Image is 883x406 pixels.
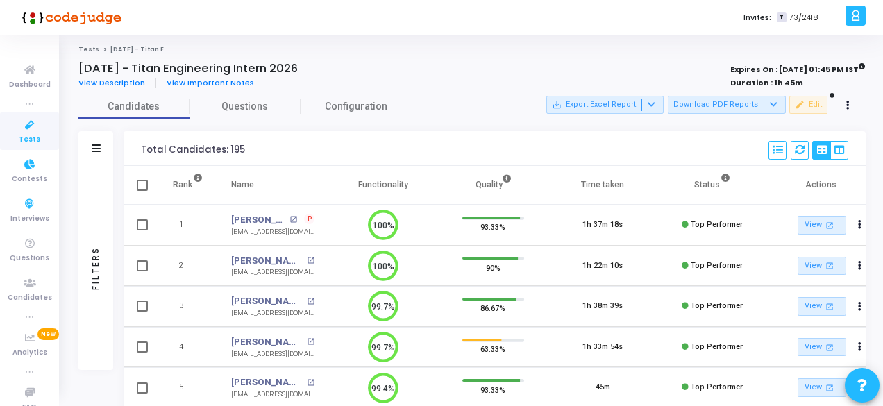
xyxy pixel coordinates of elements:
[581,177,624,192] div: Time taken
[307,257,314,264] mat-icon: open_in_new
[231,375,303,389] a: [PERSON_NAME]
[812,141,848,160] div: View Options
[730,60,866,76] strong: Expires On : [DATE] 01:45 PM IST
[307,379,314,387] mat-icon: open_in_new
[691,382,743,391] span: Top Performer
[850,256,870,276] button: Actions
[156,78,264,87] a: View Important Notes
[167,77,254,88] span: View Important Notes
[691,220,743,229] span: Top Performer
[546,96,664,114] button: Export Excel Report
[480,301,505,315] span: 86.67%
[480,342,505,356] span: 63.33%
[486,260,501,274] span: 90%
[110,45,244,53] span: [DATE] - Titan Engineering Intern 2026
[231,267,314,278] div: [EMAIL_ADDRESS][DOMAIN_NAME]
[596,382,610,394] div: 45m
[158,286,217,327] td: 3
[795,100,805,110] mat-icon: edit
[10,253,49,264] span: Questions
[325,99,387,114] span: Configuration
[78,99,190,114] span: Candidates
[480,382,505,396] span: 93.33%
[850,216,870,235] button: Actions
[90,192,102,344] div: Filters
[552,100,562,110] mat-icon: save_alt
[78,62,298,76] h4: [DATE] - Titan Engineering Intern 2026
[231,213,286,227] a: [PERSON_NAME]
[12,174,47,185] span: Contests
[308,214,312,225] span: P
[328,166,438,205] th: Functionality
[789,12,818,24] span: 73/2418
[798,297,846,316] a: View
[78,45,866,54] nav: breadcrumb
[10,213,49,225] span: Interviews
[158,246,217,287] td: 2
[767,166,877,205] th: Actions
[582,341,623,353] div: 1h 33m 54s
[231,177,254,192] div: Name
[231,389,314,400] div: [EMAIL_ADDRESS][DOMAIN_NAME]
[307,338,314,346] mat-icon: open_in_new
[231,294,303,308] a: [PERSON_NAME]
[657,166,767,205] th: Status
[582,260,623,272] div: 1h 22m 10s
[289,216,297,223] mat-icon: open_in_new
[850,337,870,357] button: Actions
[824,301,836,312] mat-icon: open_in_new
[307,298,314,305] mat-icon: open_in_new
[9,79,51,91] span: Dashboard
[730,77,803,88] strong: Duration : 1h 45m
[824,260,836,271] mat-icon: open_in_new
[231,335,303,349] a: [PERSON_NAME]
[824,341,836,353] mat-icon: open_in_new
[691,342,743,351] span: Top Performer
[231,227,314,237] div: [EMAIL_ADDRESS][DOMAIN_NAME]
[231,308,314,319] div: [EMAIL_ADDRESS][DOMAIN_NAME]
[17,3,121,31] img: logo
[37,328,59,340] span: New
[777,12,786,23] span: T
[12,347,47,359] span: Analytics
[691,301,743,310] span: Top Performer
[798,257,846,276] a: View
[691,261,743,270] span: Top Performer
[798,338,846,357] a: View
[19,134,40,146] span: Tests
[582,301,623,312] div: 1h 38m 39s
[438,166,548,205] th: Quality
[798,378,846,397] a: View
[798,216,846,235] a: View
[231,349,314,360] div: [EMAIL_ADDRESS][DOMAIN_NAME]
[8,292,52,304] span: Candidates
[743,12,771,24] label: Invites:
[158,166,217,205] th: Rank
[582,219,623,231] div: 1h 37m 18s
[158,327,217,368] td: 4
[158,205,217,246] td: 1
[78,77,145,88] span: View Description
[231,254,303,268] a: [PERSON_NAME] [PERSON_NAME]
[78,78,156,87] a: View Description
[78,45,99,53] a: Tests
[480,220,505,234] span: 93.33%
[850,297,870,316] button: Actions
[789,96,827,114] button: Edit
[824,219,836,231] mat-icon: open_in_new
[190,99,301,114] span: Questions
[824,382,836,394] mat-icon: open_in_new
[668,96,786,114] button: Download PDF Reports
[141,144,245,155] div: Total Candidates: 195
